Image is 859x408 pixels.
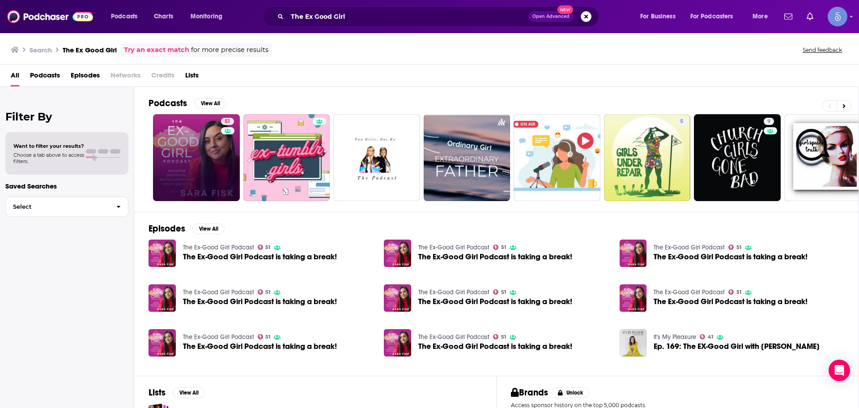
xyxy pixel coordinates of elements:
a: 9 [764,118,774,125]
img: The Ex-Good Girl Podcast is taking a break! [149,240,176,267]
a: The Ex-Good Girl Podcast is taking a break! [654,298,808,305]
span: 51 [265,335,270,339]
span: Select [6,204,109,210]
a: The Ex-Good Girl Podcast [418,333,489,341]
a: 41 [700,334,713,339]
span: More [753,10,768,23]
a: The Ex-Good Girl Podcast [418,244,489,251]
button: open menu [746,9,779,24]
img: User Profile [828,7,847,26]
span: The Ex-Good Girl Podcast is taking a break! [418,343,572,350]
button: open menu [685,9,746,24]
a: 51 [728,245,741,250]
a: The Ex-Good Girl Podcast [654,288,725,296]
span: New [557,5,574,14]
p: Saved Searches [5,182,128,190]
a: It's My Pleasure [654,333,696,341]
h2: Brands [511,387,548,398]
button: Open AdvancedNew [528,11,574,22]
a: 5 [604,114,691,201]
h2: Lists [149,387,166,398]
img: The Ex-Good Girl Podcast is taking a break! [384,284,411,312]
a: The Ex-Good Girl Podcast is taking a break! [418,253,572,261]
button: View All [192,223,225,234]
span: 51 [501,245,506,249]
img: Podchaser - Follow, Share and Rate Podcasts [7,8,93,25]
img: Ep. 169: The EX-Good Girl with Sara Bybee Fisk [620,329,647,356]
span: 51 [736,245,741,249]
a: 51 [728,289,741,295]
a: 51 [258,289,271,295]
a: The Ex-Good Girl Podcast is taking a break! [654,253,808,261]
span: for more precise results [191,45,268,55]
img: The Ex-Good Girl Podcast is taking a break! [384,240,411,267]
h3: The Ex Good Girl [63,46,117,54]
span: Want to filter your results? [13,143,84,149]
a: The Ex-Good Girl Podcast [183,288,254,296]
h2: Filter By [5,110,128,123]
div: Open Intercom Messenger [829,360,850,381]
a: 51 [258,245,271,250]
span: 9 [767,117,770,126]
img: The Ex-Good Girl Podcast is taking a break! [149,284,176,312]
h2: Podcasts [149,98,187,109]
span: For Podcasters [690,10,733,23]
span: Credits [151,68,174,86]
a: PodcastsView All [149,98,226,109]
a: Ep. 169: The EX-Good Girl with Sara Bybee Fisk [654,343,820,350]
a: The Ex-Good Girl Podcast is taking a break! [183,298,337,305]
a: 51 [258,334,271,339]
a: 51 [493,245,506,250]
h2: Episodes [149,223,185,234]
img: The Ex-Good Girl Podcast is taking a break! [149,329,176,356]
a: 5 [676,118,687,125]
a: The Ex-Good Girl Podcast is taking a break! [620,240,647,267]
button: open menu [634,9,687,24]
div: Search podcasts, credits, & more... [271,6,608,27]
button: open menu [105,9,149,24]
span: 51 [265,245,270,249]
span: Monitoring [191,10,222,23]
button: Send feedback [800,46,845,54]
a: 51 [153,114,240,201]
span: 51 [501,335,506,339]
a: ListsView All [149,387,205,398]
a: The Ex-Good Girl Podcast [418,288,489,296]
span: Podcasts [111,10,137,23]
a: Show notifications dropdown [803,9,817,24]
span: Lists [185,68,199,86]
a: The Ex-Good Girl Podcast [654,244,725,251]
button: Select [5,197,128,217]
img: The Ex-Good Girl Podcast is taking a break! [620,284,647,312]
a: 51 [493,334,506,339]
a: Episodes [71,68,100,86]
span: Networks [111,68,140,86]
a: The Ex-Good Girl Podcast is taking a break! [183,253,337,261]
a: The Ex-Good Girl Podcast is taking a break! [418,298,572,305]
span: Ep. 169: The EX-Good Girl with [PERSON_NAME] [654,343,820,350]
a: All [11,68,19,86]
a: Podcasts [30,68,60,86]
button: View All [173,387,205,398]
span: 51 [501,290,506,294]
span: 51 [736,290,741,294]
img: The Ex-Good Girl Podcast is taking a break! [384,329,411,356]
a: The Ex-Good Girl Podcast [183,244,254,251]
